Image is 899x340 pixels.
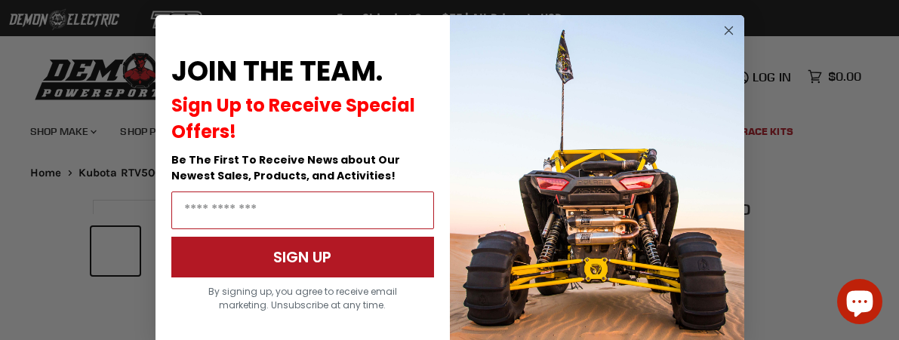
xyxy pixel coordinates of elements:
[208,285,397,311] span: By signing up, you agree to receive email marketing. Unsubscribe at any time.
[171,237,434,277] button: SIGN UP
[719,21,738,40] button: Close dialog
[833,279,887,328] inbox-online-store-chat: Shopify online store chat
[171,152,400,183] span: Be The First To Receive News about Our Newest Sales, Products, and Activities!
[171,52,383,90] span: JOIN THE TEAM.
[171,93,415,144] span: Sign Up to Receive Special Offers!
[171,191,434,229] input: Email Address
